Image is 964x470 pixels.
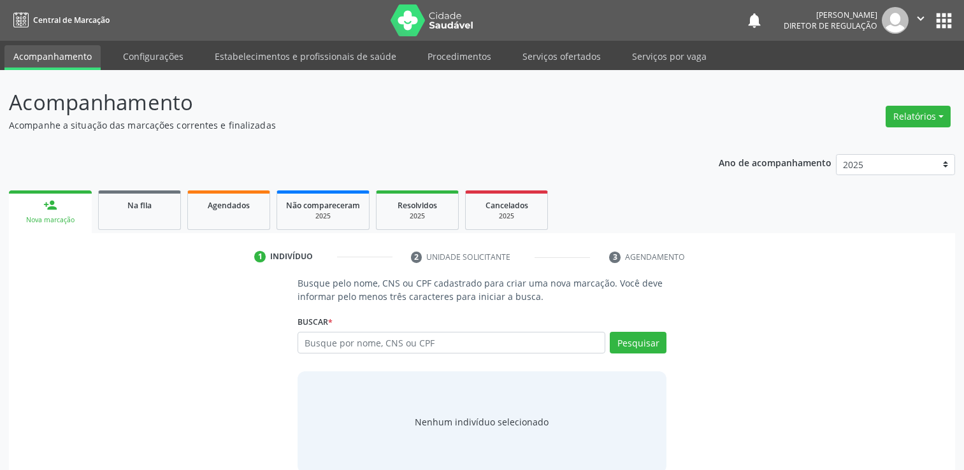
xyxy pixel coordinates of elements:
span: Não compareceram [286,200,360,211]
span: Na fila [127,200,152,211]
p: Acompanhamento [9,87,672,118]
span: Agendados [208,200,250,211]
div: 1 [254,251,266,262]
input: Busque por nome, CNS ou CPF [298,332,605,353]
button:  [909,7,933,34]
a: Acompanhamento [4,45,101,70]
button: Pesquisar [610,332,666,353]
p: Ano de acompanhamento [719,154,831,170]
span: Diretor de regulação [784,20,877,31]
a: Estabelecimentos e profissionais de saúde [206,45,405,68]
div: Nova marcação [18,215,83,225]
button: notifications [745,11,763,29]
i:  [914,11,928,25]
div: Indivíduo [270,251,313,262]
button: apps [933,10,955,32]
img: img [882,7,909,34]
button: Relatórios [886,106,951,127]
span: Central de Marcação [33,15,110,25]
div: 2025 [286,211,360,221]
div: Nenhum indivíduo selecionado [415,415,549,429]
div: person_add [43,198,57,212]
span: Cancelados [486,200,528,211]
p: Busque pelo nome, CNS ou CPF cadastrado para criar uma nova marcação. Você deve informar pelo men... [298,276,666,303]
a: Procedimentos [419,45,500,68]
a: Configurações [114,45,192,68]
label: Buscar [298,312,333,332]
a: Central de Marcação [9,10,110,31]
p: Acompanhe a situação das marcações correntes e finalizadas [9,118,672,132]
a: Serviços por vaga [623,45,716,68]
div: [PERSON_NAME] [784,10,877,20]
a: Serviços ofertados [514,45,610,68]
div: 2025 [385,211,449,221]
div: 2025 [475,211,538,221]
span: Resolvidos [398,200,437,211]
